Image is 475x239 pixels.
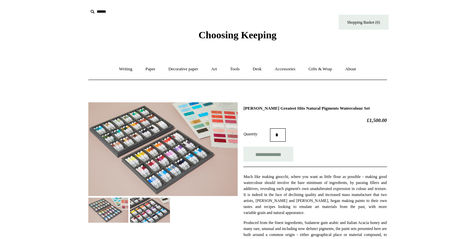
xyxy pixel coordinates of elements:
a: Tools [224,60,246,78]
a: Choosing Keeping [198,35,276,39]
a: Paper [139,60,161,78]
a: Shopping Basket (0) [339,15,389,30]
p: Much like making gnocchi, where you want as little flour as possible - making good watercolour sh... [243,174,387,216]
img: Wallace Seymour Greatest Hits Natural Pigments Watercolour Set [88,198,128,223]
a: About [339,60,362,78]
h2: £1,500.00 [243,117,387,123]
label: Quantity [243,131,270,137]
a: Art [205,60,223,78]
a: Decorative paper [162,60,204,78]
a: Writing [113,60,138,78]
img: Wallace Seymour Greatest Hits Natural Pigments Watercolour Set [130,198,170,223]
a: Accessories [269,60,301,78]
a: Desk [247,60,268,78]
h1: [PERSON_NAME] Greatest Hits Natural Pigments Watercolour Set [243,106,387,111]
span: Choosing Keeping [198,29,276,40]
img: Wallace Seymour Greatest Hits Natural Pigments Watercolour Set [88,102,238,196]
a: Gifts & Wrap [302,60,338,78]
